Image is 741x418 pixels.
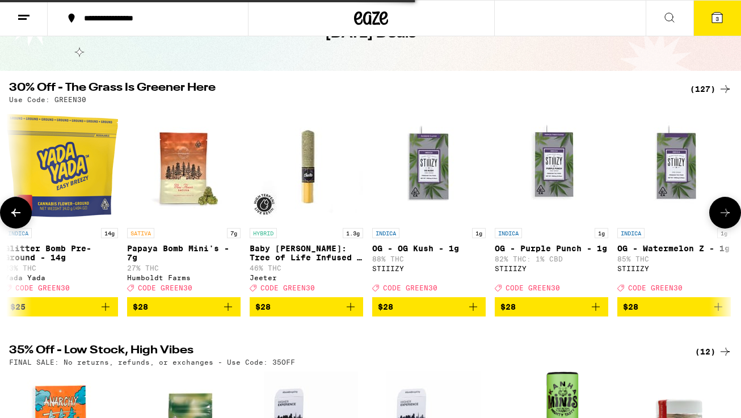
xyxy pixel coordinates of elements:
a: Open page for Glitter Bomb Pre-Ground - 14g from Yada Yada [5,109,118,297]
button: Add to bag [617,297,731,316]
a: (127) [690,82,732,96]
p: 88% THC [372,255,486,263]
div: STIIIZY [495,265,608,272]
div: STIIIZY [617,265,731,272]
button: Add to bag [372,297,486,316]
p: Baby [PERSON_NAME]: Tree of Life Infused - 1.3g [250,244,363,262]
div: STIIIZY [372,265,486,272]
span: $28 [255,302,271,311]
img: Yada Yada - Glitter Bomb Pre-Ground - 14g [5,109,118,222]
span: CODE GREEN30 [138,284,192,292]
a: Open page for Papaya Bomb Mini's - 7g from Humboldt Farms [127,109,241,297]
p: 1g [472,228,486,238]
span: CODE GREEN30 [628,284,683,292]
p: OG - Watermelon Z - 1g [617,244,731,253]
span: CODE GREEN30 [15,284,70,292]
span: $28 [623,302,638,311]
span: CODE GREEN30 [383,284,437,292]
p: 1g [595,228,608,238]
div: Humboldt Farms [127,274,241,281]
p: 46% THC [250,264,363,272]
h2: 30% Off - The Grass Is Greener Here [9,82,676,96]
button: Add to bag [495,297,608,316]
div: Jeeter [250,274,363,281]
p: 1.3g [343,228,363,238]
img: STIIIZY - OG - OG Kush - 1g [372,109,486,222]
a: Open page for OG - Watermelon Z - 1g from STIIIZY [617,109,731,297]
p: INDICA [617,228,645,238]
p: 1g [717,228,731,238]
span: CODE GREEN30 [260,284,315,292]
p: 14g [101,228,118,238]
div: Yada Yada [5,274,118,281]
img: Jeeter - Baby Cannon: Tree of Life Infused - 1.3g [250,109,363,222]
img: STIIIZY - OG - Watermelon Z - 1g [617,109,731,222]
p: INDICA [5,228,32,238]
button: Add to bag [250,297,363,316]
p: INDICA [495,228,522,238]
p: Papaya Bomb Mini's - 7g [127,244,241,262]
p: 7g [227,228,241,238]
img: STIIIZY - OG - Purple Punch - 1g [495,109,608,222]
p: 27% THC [127,264,241,272]
span: Hi. Need any help? [7,8,82,17]
a: (12) [695,345,732,358]
span: $25 [10,302,26,311]
button: 3 [693,1,741,36]
a: Open page for OG - OG Kush - 1g from STIIIZY [372,109,486,297]
p: Use Code: GREEN30 [9,96,86,103]
h2: 35% Off - Low Stock, High Vibes [9,345,676,358]
button: Add to bag [127,297,241,316]
span: $28 [500,302,516,311]
p: OG - Purple Punch - 1g [495,244,608,253]
span: $28 [133,302,148,311]
p: 23% THC [5,264,118,272]
p: OG - OG Kush - 1g [372,244,486,253]
span: $28 [378,302,393,311]
a: Open page for OG - Purple Punch - 1g from STIIIZY [495,109,608,297]
a: Open page for Baby Cannon: Tree of Life Infused - 1.3g from Jeeter [250,109,363,297]
p: FINAL SALE: No returns, refunds, or exchanges - Use Code: 35OFF [9,358,295,366]
p: 85% THC [617,255,731,263]
span: CODE GREEN30 [506,284,560,292]
p: 82% THC: 1% CBD [495,255,608,263]
button: Add to bag [5,297,118,316]
span: 3 [715,15,719,22]
p: INDICA [372,228,399,238]
p: Glitter Bomb Pre-Ground - 14g [5,244,118,262]
img: Humboldt Farms - Papaya Bomb Mini's - 7g [127,109,241,222]
p: HYBRID [250,228,277,238]
p: SATIVA [127,228,154,238]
